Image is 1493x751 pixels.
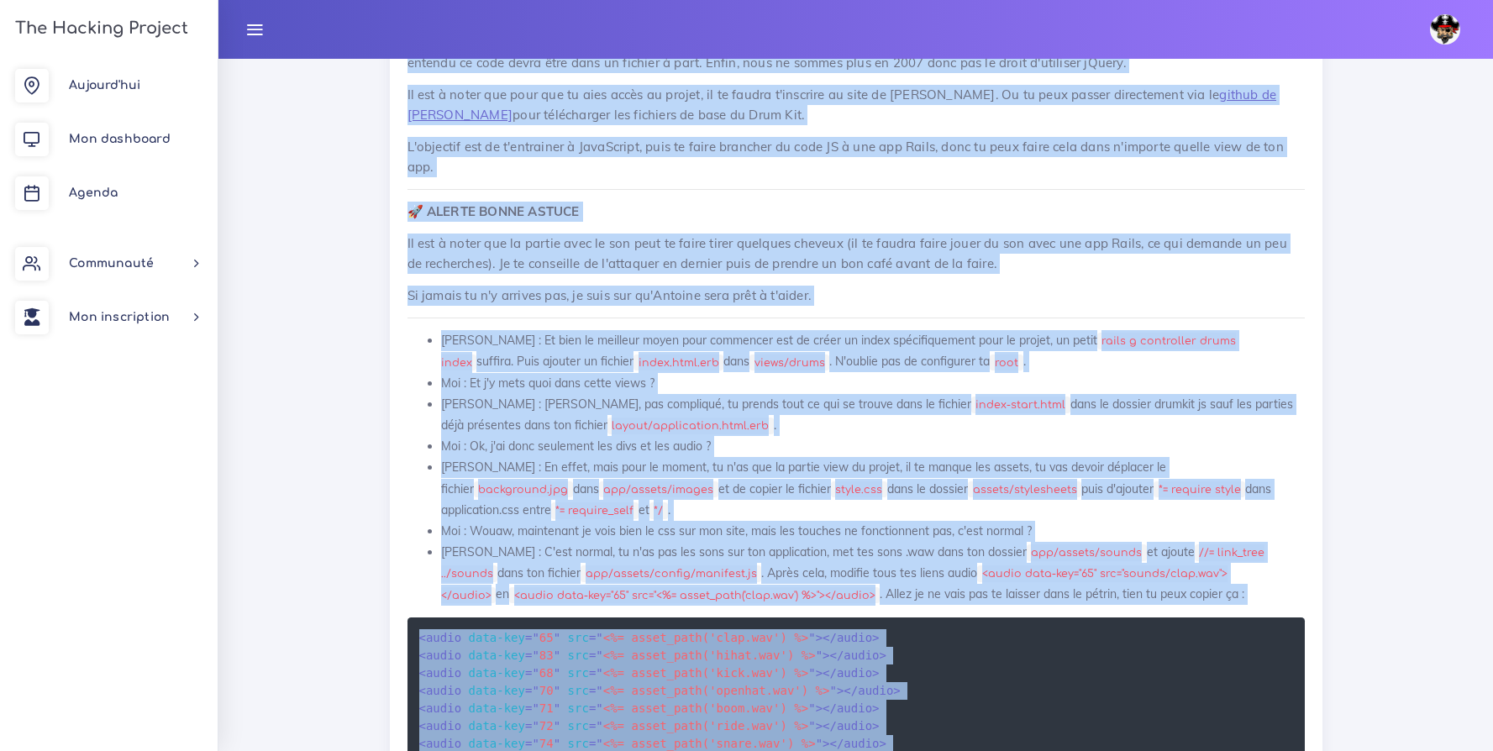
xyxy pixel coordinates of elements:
span: Mon inscription [69,311,170,323]
span: " [596,737,602,750]
span: </ [830,737,844,750]
span: <%= asset_path('clap.wav') %> [589,631,816,644]
span: 70 [525,684,560,697]
span: = [525,649,532,662]
p: Il est à noter que la partie avec le son peut te faire tirer quelques cheveux (il te faudra faire... [407,234,1305,274]
span: 65 [525,631,560,644]
span: <%= asset_path('snare.wav') %> [589,737,823,750]
span: audio [830,737,880,750]
span: " [532,701,539,715]
span: audio [419,631,462,644]
span: > [893,684,900,697]
span: < [419,649,426,662]
span: " [554,649,560,662]
span: " [816,649,823,662]
span: audio [419,649,462,662]
span: </ [823,631,837,644]
span: = [525,666,532,680]
span: " [532,666,539,680]
span: " [554,737,560,750]
span: </ [823,701,837,715]
span: < [419,631,426,644]
span: </ [823,666,837,680]
strong: 🚀 ALERTE BONNE ASTUCE [407,203,580,219]
code: background.jpg [474,481,573,498]
li: [PERSON_NAME] : Et bien le meilleur moyen pour commencer est de créer un index spécifiquement pou... [441,330,1305,372]
span: <%= asset_path('kick.wav') %> [589,666,816,680]
li: Moi : Ok, j'ai donc seulement les divs et les audio ? [441,436,1305,457]
span: " [808,701,815,715]
span: = [525,737,532,750]
p: L'objectif est de t'entrainer à JavaScript, puis te faire brancher du code JS à une app Rails, do... [407,137,1305,177]
span: data-key [469,701,525,715]
code: *= require_self [551,502,639,519]
span: " [554,666,560,680]
span: = [589,684,596,697]
span: src [568,701,589,715]
span: = [525,631,532,644]
span: " [554,631,560,644]
span: data-key [469,649,525,662]
span: " [808,631,815,644]
code: app/assets/images [599,481,718,498]
span: > [823,649,829,662]
span: > [837,684,844,697]
span: src [568,684,589,697]
span: = [589,631,596,644]
span: > [872,631,879,644]
code: assets/stylesheets [968,481,1081,498]
span: 71 [525,701,560,715]
code: *= require style [1154,481,1245,498]
code: app/assets/config/manifest.js [581,565,761,582]
li: [PERSON_NAME] : En effet, mais pour le moment, tu n'as que la partie view du projet, il te manque... [441,457,1305,521]
span: audio [419,701,462,715]
span: audio [823,719,872,733]
span: = [589,666,596,680]
code: index.html.erb [633,354,723,371]
span: Aujourd'hui [69,79,140,92]
span: < [419,719,426,733]
span: 83 [525,649,560,662]
span: > [880,649,886,662]
span: </ [830,649,844,662]
span: src [568,719,589,733]
span: 74 [525,737,560,750]
span: <%= asset_path('ride.wav') %> [589,719,816,733]
span: " [596,649,602,662]
span: audio [830,649,880,662]
span: " [532,719,539,733]
span: " [532,631,539,644]
code: layout/application.html.erb [607,418,774,434]
span: " [829,684,836,697]
span: audio [823,631,872,644]
span: src [568,666,589,680]
p: Si jamais tu n'y arrives pas, je suis sur qu'Antoine sera prêt à t'aider. [407,286,1305,306]
p: Il est à noter que pour que tu aies accès au projet, il te faudra t'inscrire au site de [PERSON_N... [407,85,1305,125]
code: style.css [831,481,887,498]
span: > [872,719,879,733]
h3: The Hacking Project [10,19,188,38]
span: = [589,649,596,662]
span: < [419,737,426,750]
span: > [816,719,823,733]
span: " [532,649,539,662]
code: index-start.html [971,397,1070,413]
span: = [525,684,532,697]
span: </ [844,684,858,697]
li: Moi : Et j'y mets quoi dans cette views ? [441,373,1305,394]
code: <audio data-key="65" src="<%= asset_path('clap.wav') %>"></audio> [509,587,880,604]
span: > [872,666,879,680]
span: 68 [525,666,560,680]
span: src [568,631,589,644]
span: = [589,737,596,750]
span: < [419,701,426,715]
span: > [816,631,823,644]
span: " [808,719,815,733]
span: src [568,737,589,750]
span: <%= asset_path('hihat.wav') %> [589,649,823,662]
code: app/assets/sounds [1027,544,1147,561]
span: audio [823,666,872,680]
span: " [532,684,539,697]
span: " [816,737,823,750]
span: data-key [469,719,525,733]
